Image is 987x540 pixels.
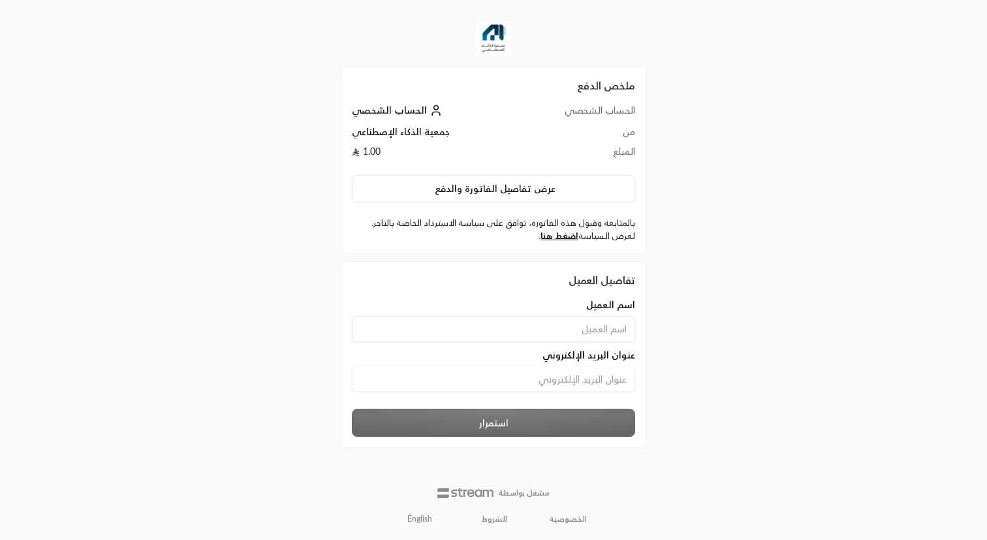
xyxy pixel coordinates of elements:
input: اسم العميل [352,316,635,342]
a: الخصوصية [550,514,587,524]
td: من [516,125,635,145]
td: 1.00 [352,145,516,165]
td: جمعية الذكاء الإصطناعي [352,125,516,145]
td: المبلغ [516,145,635,165]
p: مشغل بواسطة [499,488,550,498]
td: الحساب الشخصي [516,104,635,125]
a: English [400,509,439,530]
span: عنوان البريد الإلكتروني [542,349,635,362]
h2: ملخص الدفع [352,78,635,93]
div: تفاصيل العميل [352,272,635,288]
a: الشروط [482,514,507,524]
a: الحساب الشخصي [352,104,445,116]
a: اضغط هنا [540,230,578,241]
label: بالمتابعة وقبول هذه الفاتورة، توافق على سياسة الاسترداد الخاصة بالتاجر. لعرض السياسة . [352,217,635,242]
span: اسم العميل [586,298,635,311]
img: Company Logo [476,21,511,56]
span: الحساب الشخصي [352,104,427,116]
input: عنوان البريد الإلكتروني [352,366,635,392]
button: عرض تفاصيل الفاتورة والدفع [352,175,635,202]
